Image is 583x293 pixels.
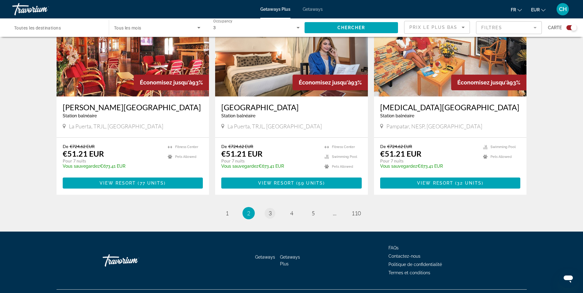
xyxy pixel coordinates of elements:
span: €724.62 EUR [228,144,253,149]
span: Pets Allowed [332,165,353,169]
button: Filter [476,21,542,34]
span: 110 [352,210,361,217]
span: Tous les mois [114,25,141,30]
span: Économisez jusqu'à [299,79,351,86]
span: fr [511,7,516,12]
span: Swimming Pool [332,155,357,159]
a: Contactez-nous [388,254,420,259]
a: Travorium [12,1,74,17]
a: Getaways [303,7,323,12]
span: 3 [269,210,272,217]
a: Travorium [103,251,164,270]
span: CH [559,6,567,12]
span: 1 [226,210,229,217]
span: 2 [247,210,250,217]
span: La Puerta, TRJL, [GEOGRAPHIC_DATA] [69,123,163,130]
span: View Resort [417,181,453,186]
div: 93% [293,75,368,90]
span: Chercher [337,25,365,30]
p: €673.41 EUR [221,164,318,169]
div: 93% [451,75,526,90]
p: Pour 7 nuits [221,158,318,164]
a: Getaways Plus [260,7,290,12]
span: Toutes les destinations [14,25,61,30]
span: EUR [531,7,540,12]
span: 59 units [298,181,323,186]
span: Économisez jusqu'à [140,79,192,86]
p: €673.41 EUR [63,164,162,169]
a: Politique de confidentialité [388,262,442,267]
p: Pour 7 nuits [380,158,477,164]
p: Pour 7 nuits [63,158,162,164]
span: 4 [290,210,293,217]
div: 93% [134,75,209,90]
span: ... [333,210,337,217]
span: Occupancy [213,19,233,23]
button: Chercher [305,22,398,33]
span: Pets Allowed [175,155,196,159]
span: ( ) [294,181,325,186]
span: Vous sauvegardez [380,164,417,169]
span: ( ) [136,181,166,186]
a: [MEDICAL_DATA][GEOGRAPHIC_DATA] [380,103,521,112]
span: 32 units [457,181,482,186]
span: Station balnéaire [380,113,414,118]
a: Getaways Plus [280,255,300,266]
span: €724.62 EUR [70,144,95,149]
p: €673.41 EUR [380,164,477,169]
button: View Resort(77 units) [63,178,203,189]
span: Swimming Pool [490,145,516,149]
a: Getaways [255,255,275,260]
mat-select: Sort by [409,24,465,31]
p: €51.21 EUR [380,149,421,158]
button: View Resort(32 units) [380,178,521,189]
span: Carte [548,23,562,32]
button: View Resort(59 units) [221,178,362,189]
span: Pets Allowed [490,155,512,159]
span: Fitness Center [175,145,198,149]
span: 3 [213,25,216,30]
span: View Resort [258,181,294,186]
nav: Pagination [57,207,527,219]
span: Station balnéaire [221,113,255,118]
span: De [221,144,227,149]
span: Fitness Center [332,145,355,149]
span: De [380,144,386,149]
a: [GEOGRAPHIC_DATA] [221,103,362,112]
span: La Puerta, TRJL, [GEOGRAPHIC_DATA] [227,123,322,130]
a: Termes et conditions [388,270,430,275]
span: Prix ​​le plus bas [409,25,458,30]
span: De [63,144,68,149]
iframe: Bouton de lancement de la fenêtre de messagerie [558,268,578,288]
span: Station balnéaire [63,113,97,118]
span: Vous sauvegardez [221,164,258,169]
a: [PERSON_NAME][GEOGRAPHIC_DATA] [63,103,203,112]
span: €724.62 EUR [387,144,412,149]
button: Change language [511,5,522,14]
span: Vous sauvegardez [63,164,100,169]
span: ( ) [453,181,483,186]
button: Change currency [531,5,546,14]
span: Économisez jusqu'à [457,79,510,86]
button: User Menu [555,3,571,16]
p: €51.21 EUR [63,149,104,158]
p: €51.21 EUR [221,149,262,158]
span: View Resort [100,181,136,186]
a: FAQs [388,245,399,250]
span: 5 [312,210,315,217]
span: 77 units [140,181,164,186]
